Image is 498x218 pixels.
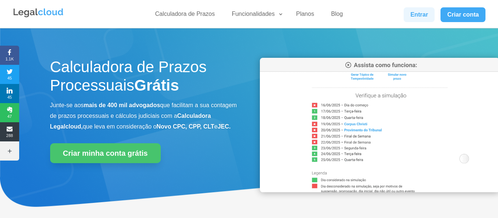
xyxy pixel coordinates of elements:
[50,143,161,163] a: Criar minha conta grátis
[134,77,179,94] strong: Grátis
[404,7,435,22] a: Entrar
[13,7,64,18] img: Legalcloud Logo
[227,10,284,21] a: Funcionalidades
[50,113,211,130] b: Calculadora Legalcloud,
[292,10,318,21] a: Planos
[84,102,160,108] b: mais de 400 mil advogados
[217,123,231,130] b: JEC.
[157,123,215,130] b: Novo CPC, CPP, CLT
[50,58,238,99] h1: Calculadora de Prazos Processuais
[440,7,485,22] a: Criar conta
[327,10,347,21] a: Blog
[13,13,64,20] a: Logo da Legalcloud
[50,100,238,132] p: Junte-se aos que facilitam a sua contagem de prazos processuais e cálculos judiciais com a que le...
[151,10,219,21] a: Calculadora de Prazos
